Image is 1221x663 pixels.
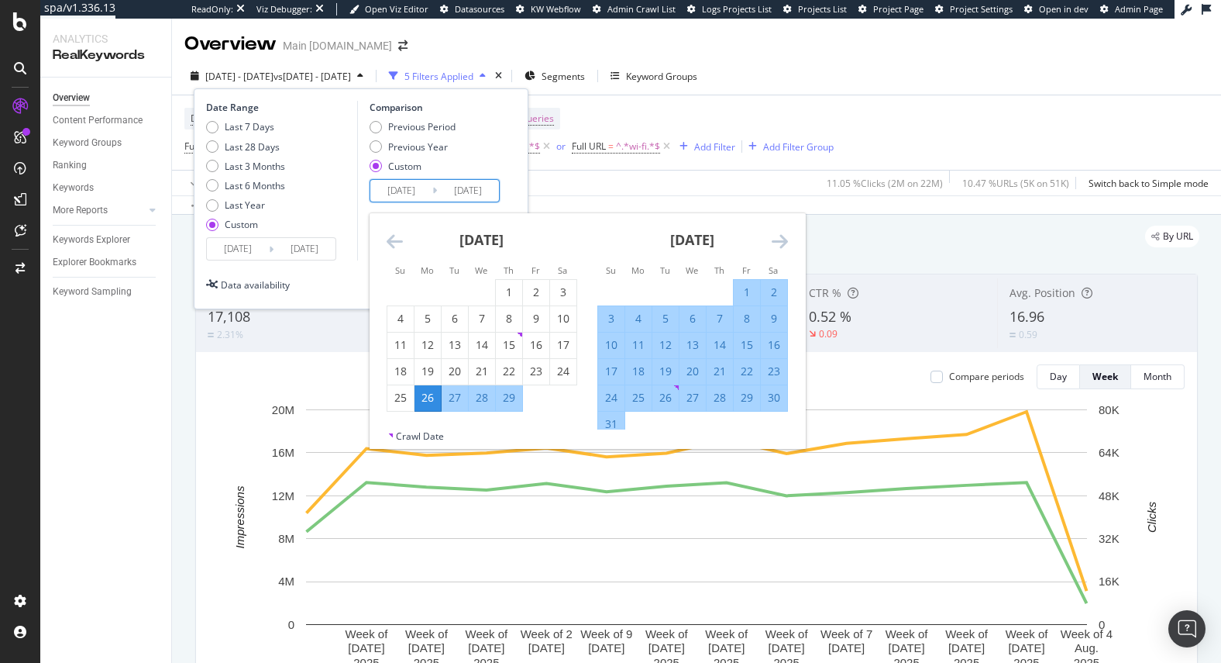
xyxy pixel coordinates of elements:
td: Selected. Tuesday, February 27, 2024 [441,385,468,411]
div: Move backward to switch to the previous month. [387,232,403,251]
td: Choose Thursday, February 15, 2024 as your check-in date. It’s available. [495,332,522,358]
span: Device [191,112,220,125]
td: Selected as start date. Monday, February 26, 2024 [414,385,441,411]
div: legacy label [1145,226,1199,247]
div: More Reports [53,202,108,219]
td: Choose Sunday, February 11, 2024 as your check-in date. It’s available. [387,332,414,358]
div: Ranking [53,157,87,174]
div: times [492,68,505,84]
text: Impressions [233,485,246,548]
td: Selected. Sunday, March 3, 2024 [597,306,624,332]
span: Admin Page [1115,3,1163,15]
div: Week [1092,370,1118,383]
span: 0.52 % [809,307,851,326]
div: 10 [550,311,576,326]
span: Full URL [184,140,218,153]
div: 7 [707,311,733,326]
text: 0 [1099,618,1105,631]
div: Compare periods [949,370,1024,383]
input: End Date [437,180,499,202]
div: 20 [679,364,706,379]
input: Start Date [207,238,269,260]
div: 11.05 % Clicks ( 2M on 22M ) [827,177,943,190]
button: 5 Filters Applied [383,64,492,88]
div: Overview [53,90,90,106]
span: 16.96 [1009,307,1044,326]
text: Clicks [1145,501,1158,532]
text: [DATE] [708,641,745,654]
td: Choose Tuesday, February 13, 2024 as your check-in date. It’s available. [441,332,468,358]
strong: [DATE] [670,230,714,249]
text: 4M [278,575,294,588]
img: Equal [208,333,214,337]
span: Project Settings [950,3,1013,15]
div: 5 [414,311,441,326]
div: 11 [625,337,652,353]
strong: [DATE] [459,230,504,249]
a: Content Performance [53,112,160,129]
a: Keyword Sampling [53,284,160,300]
td: Choose Sunday, February 25, 2024 as your check-in date. It’s available. [387,385,414,411]
td: Choose Wednesday, February 14, 2024 as your check-in date. It’s available. [468,332,495,358]
div: 2 [761,285,787,300]
div: Main [DOMAIN_NAME] [283,38,392,54]
div: 28 [469,390,495,406]
div: 13 [679,337,706,353]
td: Selected. Wednesday, March 27, 2024 [679,385,706,411]
div: Keywords Explorer [53,232,130,248]
div: 28 [707,390,733,406]
div: 8 [496,311,522,326]
span: = [608,140,614,153]
input: Start Date [370,180,432,202]
td: Selected. Monday, March 18, 2024 [624,358,652,385]
td: Choose Saturday, February 10, 2024 as your check-in date. It’s available. [549,306,576,332]
div: Previous Year [370,140,456,154]
text: Week of 2 [521,627,573,640]
text: 48K [1099,489,1120,502]
button: Day [1037,364,1080,389]
div: 22 [734,364,760,379]
div: 9 [523,311,549,326]
div: 5 Filters Applied [404,70,473,83]
text: Week of 4 [1061,627,1113,640]
a: KW Webflow [516,3,581,16]
div: Custom [388,160,421,173]
div: 31 [598,416,624,432]
div: 4 [625,311,652,326]
div: 11 [387,337,414,353]
div: 12 [414,337,441,353]
div: 27 [442,390,468,406]
text: Week of [466,627,509,640]
div: 29 [496,390,522,406]
div: Keyword Groups [53,135,122,151]
small: Th [504,264,514,276]
span: Project Page [873,3,923,15]
td: Selected. Monday, March 4, 2024 [624,306,652,332]
div: 19 [414,364,441,379]
div: Last Year [206,199,285,212]
td: Selected. Sunday, March 17, 2024 [597,358,624,385]
button: Apply [184,171,229,195]
div: 29 [734,390,760,406]
small: Tu [449,264,459,276]
div: 10.47 % URLs ( 5K on 51K ) [962,177,1069,190]
div: 6 [679,311,706,326]
div: arrow-right-arrow-left [398,40,408,51]
div: Last 6 Months [225,179,285,192]
div: 4 [387,311,414,326]
span: Full URL [572,140,606,153]
small: Fr [742,264,751,276]
div: Crawl Date [396,430,444,443]
text: [DATE] [468,641,504,654]
div: 24 [598,390,624,406]
div: 25 [625,390,652,406]
small: Mo [421,264,434,276]
div: 20 [442,364,468,379]
text: Week of [765,627,809,640]
td: Selected. Wednesday, March 6, 2024 [679,306,706,332]
td: Selected. Friday, March 1, 2024 [733,279,760,306]
div: Last 3 Months [225,160,285,173]
td: Selected. Sunday, March 24, 2024 [597,385,624,411]
div: 26 [414,390,441,406]
button: Switch back to Simple mode [1082,171,1209,195]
